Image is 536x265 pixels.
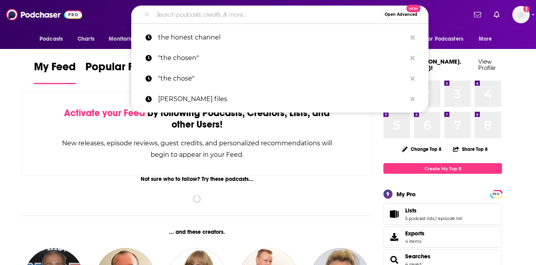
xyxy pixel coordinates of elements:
[109,34,137,45] span: Monitoring
[131,48,428,68] a: "the chosen"
[64,107,145,119] span: Activate your Feed
[405,207,417,214] span: Lists
[479,34,492,45] span: More
[405,216,434,221] a: 5 podcast lists
[405,207,462,214] a: Lists
[512,6,530,23] span: Logged in as heidi.egloff
[478,58,495,71] a: View Profile
[385,13,417,17] span: Open Advanced
[34,60,76,84] a: My Feed
[383,163,502,174] a: Create My Top 8
[158,27,406,48] p: the honest channel
[85,60,153,78] span: Popular Feed
[523,6,530,12] svg: Add a profile image
[420,32,475,47] button: open menu
[405,239,425,244] span: 4 items
[6,7,82,22] img: Podchaser - Follow, Share and Rate Podcasts
[473,32,502,47] button: open menu
[40,34,63,45] span: Podcasts
[405,230,425,237] span: Exports
[383,226,502,248] a: Exports
[491,191,501,197] a: PRO
[21,229,373,235] div: ... and these creators.
[131,89,428,109] a: [PERSON_NAME] files
[397,144,446,154] button: Change Top 8
[471,8,484,21] a: Show notifications dropdown
[381,10,421,19] button: Open AdvancedNew
[131,27,428,48] a: the honest channel
[491,8,503,21] a: Show notifications dropdown
[425,34,463,45] span: For Podcasters
[512,6,530,23] img: User Profile
[406,5,421,12] span: New
[34,60,76,78] span: My Feed
[21,176,373,182] div: Not sure who to follow? Try these podcasts...
[386,209,402,220] a: Lists
[72,32,99,47] a: Charts
[131,6,428,24] div: Search podcasts, credits, & more...
[85,60,153,84] a: Popular Feed
[512,6,530,23] button: Show profile menu
[453,141,488,157] button: Share Top 8
[158,48,406,68] p: "the chosen"
[386,231,402,242] span: Exports
[61,107,333,130] div: by following Podcasts, Creators, Lists, and other Users!
[158,68,406,89] p: "the chose"
[77,34,94,45] span: Charts
[158,89,406,109] p: viall files
[131,68,428,89] a: "the chose"
[34,32,73,47] button: open menu
[396,190,416,198] div: My Pro
[405,253,430,260] a: Searches
[103,32,147,47] button: open menu
[435,216,462,221] a: 1 episode list
[153,8,381,21] input: Search podcasts, credits, & more...
[61,137,333,160] div: New releases, episode reviews, guest credits, and personalized recommendations will begin to appe...
[383,203,502,225] span: Lists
